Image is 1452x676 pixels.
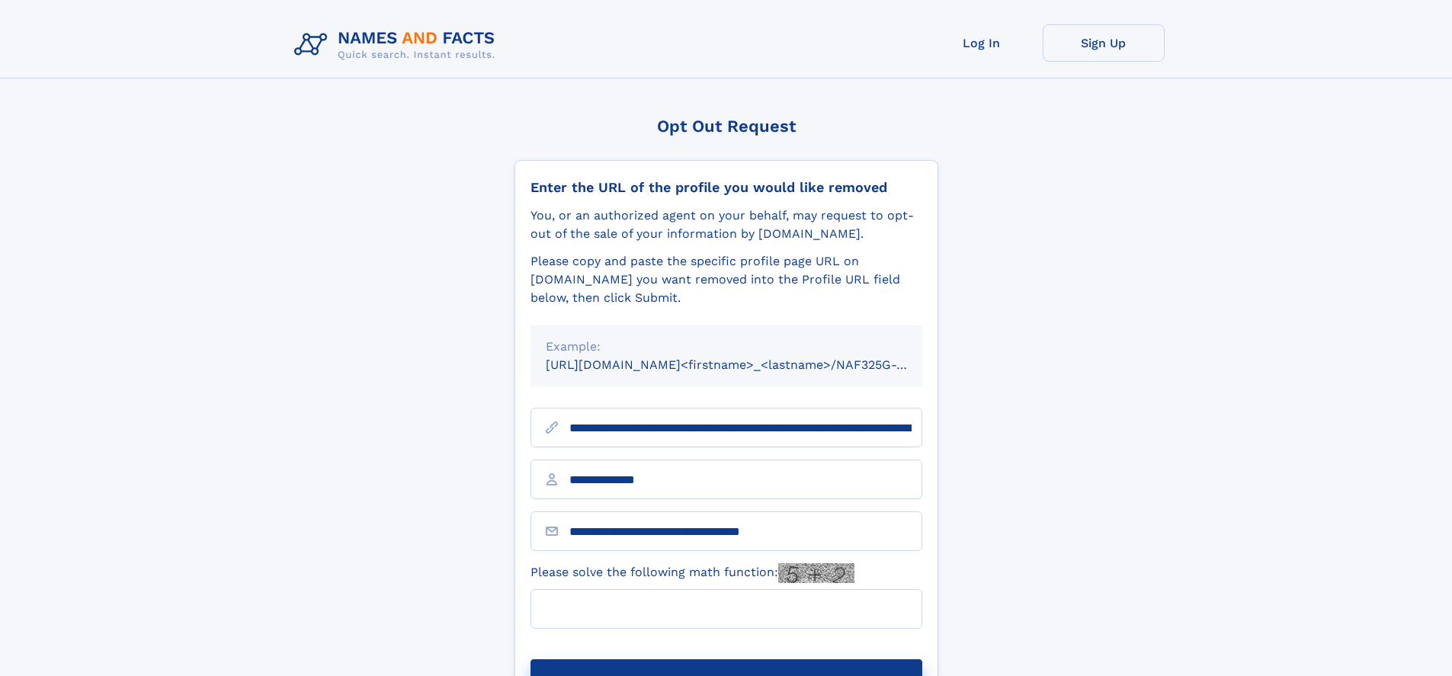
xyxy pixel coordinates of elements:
[1043,24,1165,62] a: Sign Up
[530,179,922,196] div: Enter the URL of the profile you would like removed
[921,24,1043,62] a: Log In
[530,207,922,243] div: You, or an authorized agent on your behalf, may request to opt-out of the sale of your informatio...
[288,24,508,66] img: Logo Names and Facts
[530,252,922,307] div: Please copy and paste the specific profile page URL on [DOMAIN_NAME] you want removed into the Pr...
[530,563,854,583] label: Please solve the following math function:
[546,338,907,356] div: Example:
[546,357,951,372] small: [URL][DOMAIN_NAME]<firstname>_<lastname>/NAF325G-xxxxxxxx
[514,117,938,136] div: Opt Out Request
